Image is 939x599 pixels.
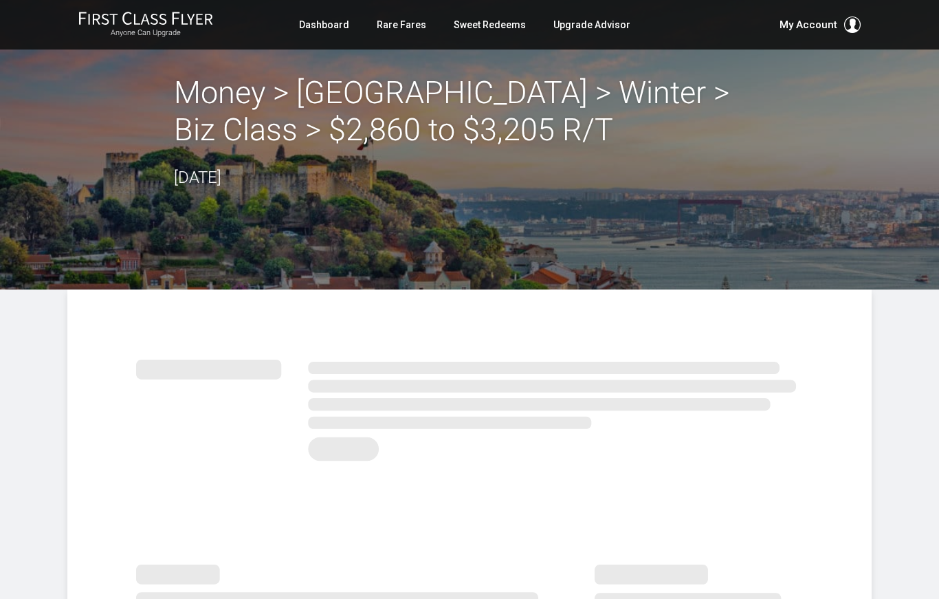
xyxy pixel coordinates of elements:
[174,74,765,149] h2: Money > [GEOGRAPHIC_DATA] > Winter > Biz Class > $2,860 to $3,205 R/T
[78,11,213,25] img: First Class Flyer
[780,17,837,33] span: My Account
[454,12,526,37] a: Sweet Redeems
[299,12,349,37] a: Dashboard
[780,17,861,33] button: My Account
[174,168,221,187] time: [DATE]
[78,28,213,38] small: Anyone Can Upgrade
[136,345,803,469] img: summary.svg
[78,11,213,39] a: First Class FlyerAnyone Can Upgrade
[553,12,630,37] a: Upgrade Advisor
[377,12,426,37] a: Rare Fares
